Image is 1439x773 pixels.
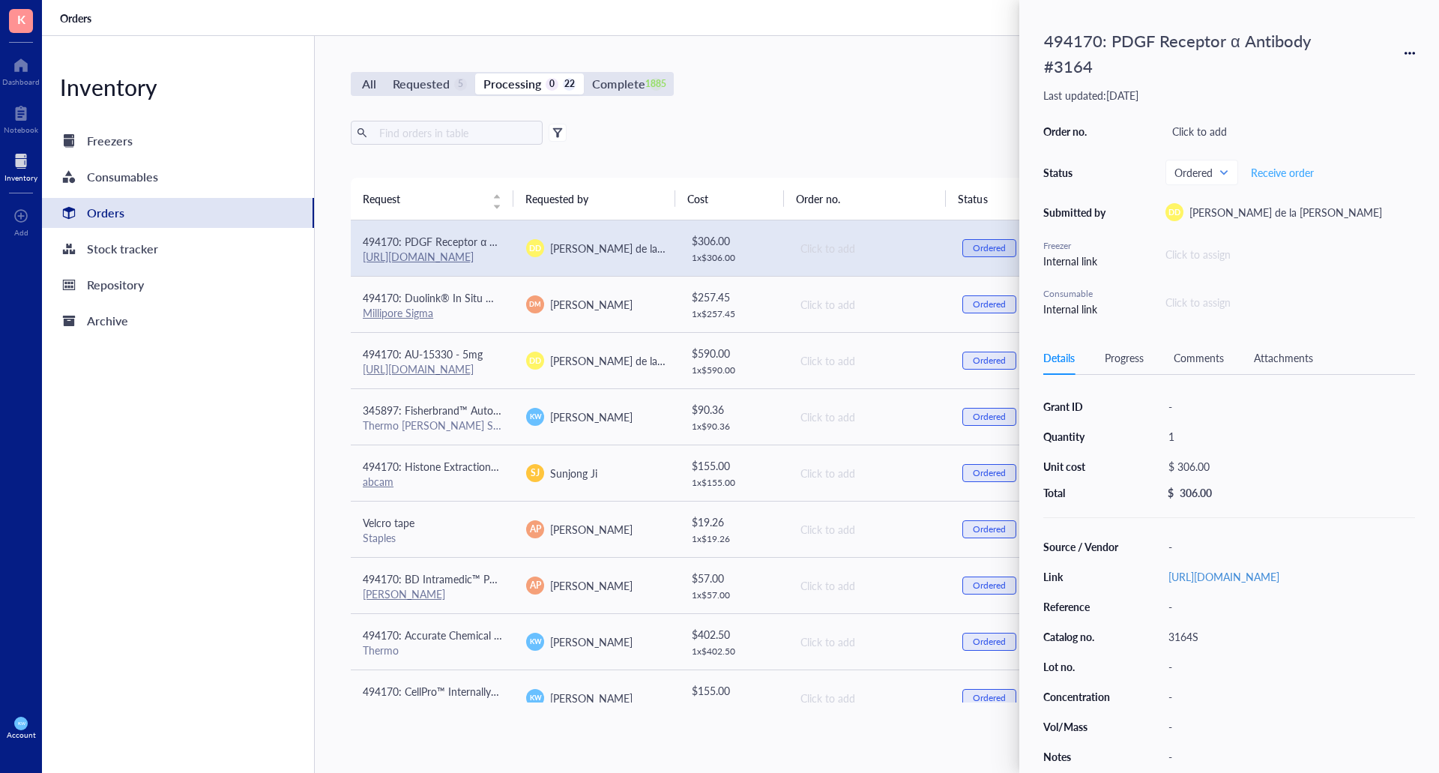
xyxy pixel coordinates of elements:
div: - [1162,596,1415,617]
th: Request [351,178,513,220]
div: Ordered [973,523,1006,535]
div: 1 x $ 306.00 [692,252,776,264]
div: Repository [87,274,144,295]
span: Velcro tape [363,515,414,530]
span: KW [529,412,541,422]
td: Click to add [787,388,950,445]
div: Click to add [800,634,938,650]
span: AP [530,523,541,536]
div: Inventory [4,173,37,182]
span: AP [530,579,541,592]
a: [PERSON_NAME] [363,586,445,601]
a: Dashboard [2,53,40,86]
span: [PERSON_NAME] de la [PERSON_NAME] [550,353,743,368]
div: Click to add [800,465,938,481]
span: 494170: Histone Extraction Kit [363,459,507,474]
div: Click to add [800,352,938,369]
div: $ 155.00 [692,457,776,474]
button: Receive order [1250,160,1315,184]
div: $ 306.00 [692,232,776,249]
span: Receive order [1251,166,1314,178]
div: 1 x $ 57.00 [692,589,776,601]
div: 1 [1162,426,1415,447]
span: SJ [531,466,540,480]
td: Click to add [787,445,950,501]
div: Ordered [973,467,1006,479]
div: Click to add [800,409,938,425]
div: 3164S [1162,626,1415,647]
td: Click to add [787,670,950,726]
span: [PERSON_NAME] [550,409,633,424]
div: Click to add [800,296,938,313]
div: Concentration [1043,690,1120,703]
div: Progress [1105,349,1144,366]
div: $ 57.00 [692,570,776,586]
td: Click to add [787,332,950,388]
div: Catalog no. [1043,630,1120,643]
a: Consumables [42,162,314,192]
div: Quantity [1043,430,1120,443]
div: Ordered [973,411,1006,423]
div: All [362,73,376,94]
div: Ordered [973,242,1006,254]
div: Thermo [363,643,502,657]
a: Freezers [42,126,314,156]
div: $ 90.36 [692,401,776,418]
td: Click to add [787,276,950,332]
div: Lot no. [1043,660,1120,673]
div: Internal link [1043,253,1111,269]
div: Notebook [4,125,38,134]
span: K [17,10,25,28]
span: [PERSON_NAME] [550,297,633,312]
a: Millipore Sigma [363,305,433,320]
span: 494170: Duolink® In Situ Mounting Medium with DAPI [363,290,623,305]
div: Last updated: [DATE] [1043,88,1415,102]
span: 494170: CellPro™ Internally Threaded Cryovials 2.0mL [363,684,614,699]
div: - [1162,396,1415,417]
div: 306.00 [1180,486,1212,499]
div: segmented control [351,72,674,96]
span: [PERSON_NAME] [550,634,633,649]
span: [PERSON_NAME] [550,578,633,593]
div: Click to assign [1165,246,1415,262]
div: Order no. [1043,124,1111,138]
div: 5 [454,78,467,91]
div: - [1162,746,1415,767]
div: Ordered [973,355,1006,367]
td: Click to add [787,220,950,277]
td: Click to add [787,501,950,557]
span: 494170: Accurate Chemical AquaClean, Microbiocidal Additive, 250mL [363,628,690,643]
div: $ 590.00 [692,345,776,361]
div: Reference [1043,600,1120,613]
div: Ordered [973,636,1006,648]
div: Link [1043,570,1120,583]
div: $ 19.26 [692,514,776,530]
div: Complete [592,73,645,94]
div: Dashboard [2,77,40,86]
a: [URL][DOMAIN_NAME] [363,361,474,376]
a: Orders [60,11,94,25]
th: Order no. [784,178,947,220]
div: Archive [87,310,128,331]
span: 494170: PDGF Receptor α Antibody #3164 [363,234,564,249]
div: 1 x $ 19.26 [692,533,776,545]
div: Notes [1043,750,1120,763]
div: - [1162,536,1415,557]
div: 494170: PDGF Receptor α Antibody #3164 [1037,24,1352,82]
div: Add [14,228,28,237]
span: Request [363,190,483,207]
input: Find orders in table [373,121,537,144]
div: 1 x $ 402.50 [692,646,776,658]
div: Consumables [87,166,158,187]
a: Inventory [4,149,37,182]
div: 22 [563,78,576,91]
div: - [1162,656,1415,677]
div: Total [1043,486,1120,499]
div: Status [1043,166,1111,179]
span: DD [1168,206,1180,218]
a: Repository [42,270,314,300]
div: Internal link [1043,301,1111,317]
span: DD [529,242,541,254]
td: Click to add [787,613,950,670]
a: abcam [363,474,393,489]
